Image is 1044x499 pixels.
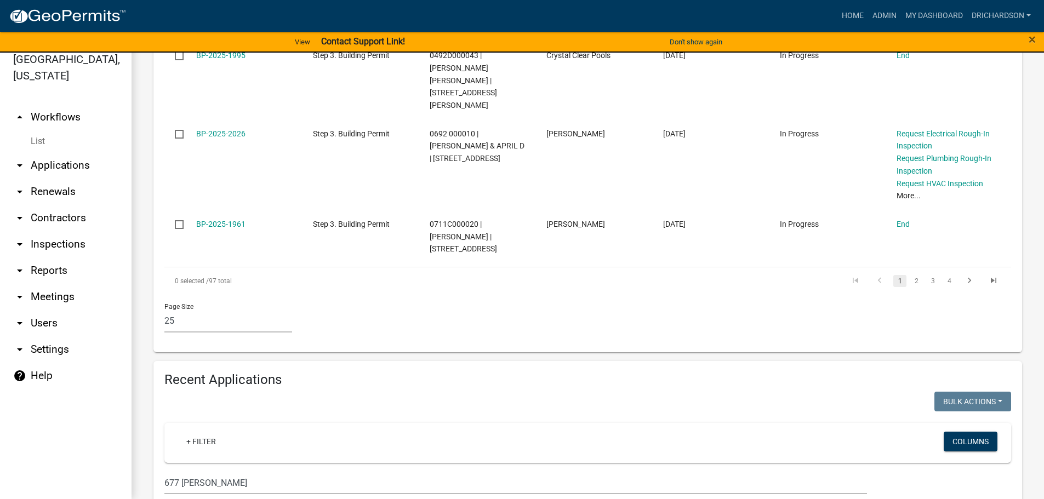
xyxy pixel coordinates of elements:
a: BP-2025-2026 [196,129,246,138]
a: BP-2025-1961 [196,220,246,228]
a: Home [837,5,868,26]
a: 1 [893,275,906,287]
i: arrow_drop_down [13,317,26,330]
a: Admin [868,5,901,26]
a: Request HVAC Inspection [897,179,983,188]
a: End [897,51,910,60]
a: go to last page [983,275,1004,287]
i: arrow_drop_down [13,159,26,172]
a: + Filter [178,432,225,451]
span: × [1029,32,1036,47]
i: arrow_drop_down [13,211,26,225]
i: arrow_drop_down [13,290,26,303]
a: 4 [943,275,956,287]
a: My Dashboard [901,5,967,26]
a: Request Plumbing Rough-In Inspection [897,154,991,175]
li: page 1 [892,272,908,290]
i: arrow_drop_down [13,343,26,356]
a: View [290,33,315,51]
span: 06/30/2025 [663,51,686,60]
span: RANDY SIVELL [546,220,605,228]
span: Crystal Clear Pools [546,51,611,60]
a: More... [897,191,921,200]
span: In Progress [780,220,819,228]
strong: Contact Support Link! [321,36,405,47]
span: Step 3. Building Permit [313,51,390,60]
a: End [897,220,910,228]
a: BP-2025-1995 [196,51,246,60]
span: In Progress [780,51,819,60]
button: Bulk Actions [934,392,1011,411]
a: drichardson [967,5,1035,26]
a: go to first page [845,275,866,287]
a: 2 [910,275,923,287]
div: 97 total [164,267,499,295]
i: help [13,369,26,382]
span: Step 3. Building Permit [313,220,390,228]
button: Columns [944,432,997,451]
span: 0492D000043 | SMITH CINDY FLOYD | 1240 YOUNGS MILL RD [430,51,497,110]
span: Step 3. Building Permit [313,129,390,138]
span: 0711C000020 | BRYAN RICK | 2184 WEST POINT RD lot 30 [430,220,497,254]
i: arrow_drop_down [13,185,26,198]
li: page 3 [925,272,941,290]
span: 0 selected / [175,277,209,285]
h4: Recent Applications [164,372,1011,388]
a: 3 [926,275,939,287]
button: Don't show again [665,33,727,51]
i: arrow_drop_down [13,264,26,277]
span: Dara Hester [546,129,605,138]
button: Close [1029,33,1036,46]
a: Request Electrical Rough-In Inspection [897,129,990,151]
a: go to previous page [869,275,890,287]
input: Search for applications [164,472,867,494]
a: go to next page [959,275,980,287]
span: 0692 000010 | KARVELAS NICHOLAS M II & APRIL D | 418 LONG VIEW DR [430,129,524,163]
li: page 2 [908,272,925,290]
span: In Progress [780,129,819,138]
span: 06/11/2025 [663,129,686,138]
li: page 4 [941,272,957,290]
i: arrow_drop_up [13,111,26,124]
i: arrow_drop_down [13,238,26,251]
span: 06/05/2025 [663,220,686,228]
